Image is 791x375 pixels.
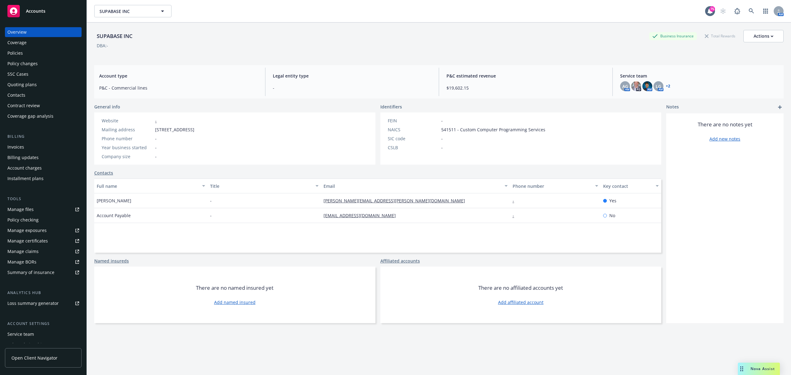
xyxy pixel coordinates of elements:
div: Quoting plans [7,80,37,90]
a: Accounts [5,2,82,20]
div: Total Rewards [702,32,738,40]
span: General info [94,103,120,110]
a: Account charges [5,163,82,173]
span: There are no notes yet [698,121,752,128]
div: 75 [709,6,715,12]
span: LG [656,83,661,90]
div: Policy checking [7,215,39,225]
span: SUPABASE INC [99,8,153,15]
a: Policies [5,48,82,58]
div: Account settings [5,321,82,327]
span: - [441,144,443,151]
a: Manage files [5,204,82,214]
a: Manage certificates [5,236,82,246]
div: Contacts [7,90,25,100]
a: Policy changes [5,59,82,69]
div: Billing [5,133,82,140]
a: Add affiliated account [498,299,544,305]
span: There are no named insured yet [196,284,273,292]
div: Billing updates [7,153,39,162]
div: Policy changes [7,59,38,69]
div: Email [324,183,501,189]
span: Account type [99,73,258,79]
div: SSC Cases [7,69,28,79]
span: Account Payable [97,212,131,219]
div: SUPABASE INC [94,32,135,40]
a: - [513,213,519,218]
div: DBA: - [97,42,108,49]
div: Coverage gap analysis [7,111,53,121]
a: Service team [5,329,82,339]
span: Identifiers [380,103,402,110]
span: Service team [620,73,779,79]
a: Affiliated accounts [380,258,420,264]
div: Year business started [102,144,153,151]
span: There are no affiliated accounts yet [478,284,563,292]
img: photo [642,81,652,91]
div: Website [102,117,153,124]
div: Manage certificates [7,236,48,246]
a: Manage exposures [5,225,82,235]
img: photo [631,81,641,91]
a: SSC Cases [5,69,82,79]
span: Nova Assist [751,366,775,371]
a: Invoices [5,142,82,152]
div: Mailing address [102,126,153,133]
div: Policies [7,48,23,58]
div: Company size [102,153,153,160]
div: Invoices [7,142,24,152]
span: No [609,212,615,219]
div: Overview [7,27,27,37]
span: $19,602.15 [446,85,605,91]
div: Drag to move [738,363,746,375]
span: [STREET_ADDRESS] [155,126,194,133]
div: Phone number [513,183,592,189]
div: Loss summary generator [7,298,59,308]
a: Billing updates [5,153,82,162]
span: - [210,197,212,204]
div: Sales relationships [7,340,47,350]
a: Coverage [5,38,82,48]
span: - [441,135,443,142]
div: Phone number [102,135,153,142]
button: Actions [743,30,784,42]
div: Service team [7,329,34,339]
span: Legal entity type [273,73,431,79]
span: - [210,212,212,219]
a: Start snowing [717,5,729,17]
button: Email [321,179,510,193]
a: Quoting plans [5,80,82,90]
span: - [155,135,157,142]
div: Coverage [7,38,27,48]
a: Add named insured [214,299,256,305]
a: - [513,198,519,204]
a: Report a Bug [731,5,743,17]
div: Manage BORs [7,257,36,267]
a: Coverage gap analysis [5,111,82,121]
div: Full name [97,183,198,189]
a: Installment plans [5,174,82,183]
a: Manage BORs [5,257,82,267]
span: - [155,153,157,160]
div: CSLB [388,144,439,151]
a: +2 [666,84,670,88]
span: [PERSON_NAME] [97,197,131,204]
a: Contract review [5,101,82,111]
div: Key contact [603,183,652,189]
div: Summary of insurance [7,268,54,277]
button: Phone number [510,179,601,193]
span: Accounts [26,9,45,14]
div: FEIN [388,117,439,124]
div: Manage claims [7,246,39,256]
span: Notes [666,103,679,111]
a: Sales relationships [5,340,82,350]
a: Loss summary generator [5,298,82,308]
a: [EMAIL_ADDRESS][DOMAIN_NAME] [324,213,401,218]
div: Manage exposures [7,225,47,235]
span: 541511 - Custom Computer Programming Services [441,126,545,133]
button: Nova Assist [738,363,780,375]
button: Title [208,179,321,193]
a: Contacts [5,90,82,100]
a: - [155,118,157,124]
